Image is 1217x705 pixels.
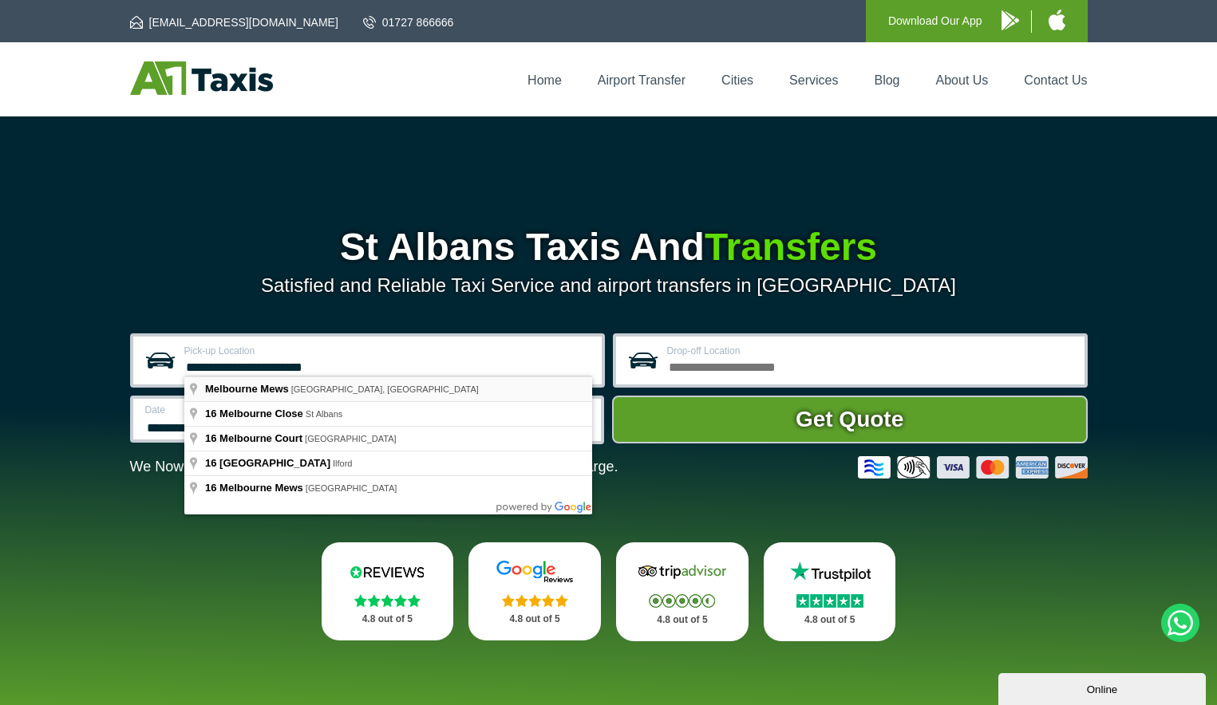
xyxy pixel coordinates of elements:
[1002,10,1019,30] img: A1 Taxis Android App
[634,560,730,584] img: Tripadvisor
[130,61,273,95] img: A1 Taxis St Albans LTD
[486,609,583,629] p: 4.8 out of 5
[796,594,863,608] img: Stars
[205,482,216,494] span: 16
[219,408,303,419] span: Melbourne Close
[322,542,454,640] a: Reviews.io Stars 4.8 out of 5
[354,594,421,607] img: Stars
[184,346,592,356] label: Pick-up Location
[306,409,342,419] span: St Albans
[874,73,899,87] a: Blog
[219,432,302,444] span: Melbourne Court
[634,610,731,630] p: 4.8 out of 5
[782,560,878,584] img: Trustpilot
[305,434,397,443] span: [GEOGRAPHIC_DATA]
[468,542,601,640] a: Google Stars 4.8 out of 5
[339,560,435,584] img: Reviews.io
[667,346,1075,356] label: Drop-off Location
[789,73,838,87] a: Services
[1049,10,1065,30] img: A1 Taxis iPhone App
[998,670,1209,705] iframe: chat widget
[205,457,216,469] span: 16
[1024,73,1087,87] a: Contact Us
[487,560,583,584] img: Google
[205,432,216,444] span: 16
[612,396,1088,443] button: Get Quote
[339,609,437,629] p: 4.8 out of 5
[502,594,568,607] img: Stars
[781,610,879,630] p: 4.8 out of 5
[145,405,350,415] label: Date
[333,459,352,468] span: Ilford
[764,542,896,641] a: Trustpilot Stars 4.8 out of 5
[130,274,1088,297] p: Satisfied and Reliable Taxi Service and airport transfers in [GEOGRAPHIC_DATA]
[858,456,1088,479] img: Credit And Debit Cards
[219,482,303,494] span: Melbourne Mews
[936,73,989,87] a: About Us
[721,73,753,87] a: Cities
[649,594,715,608] img: Stars
[130,459,618,475] p: We Now Accept Card & Contactless Payment In
[291,384,479,394] span: [GEOGRAPHIC_DATA], [GEOGRAPHIC_DATA]
[130,228,1088,266] h1: St Albans Taxis And
[219,457,330,469] span: [GEOGRAPHIC_DATA]
[527,73,562,87] a: Home
[616,542,749,641] a: Tripadvisor Stars 4.8 out of 5
[598,73,686,87] a: Airport Transfer
[363,14,454,30] a: 01727 866666
[205,383,289,395] span: Melbourne Mews
[130,14,338,30] a: [EMAIL_ADDRESS][DOMAIN_NAME]
[888,11,982,31] p: Download Our App
[306,483,397,493] span: [GEOGRAPHIC_DATA]
[205,408,216,419] span: 16
[705,226,877,268] span: Transfers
